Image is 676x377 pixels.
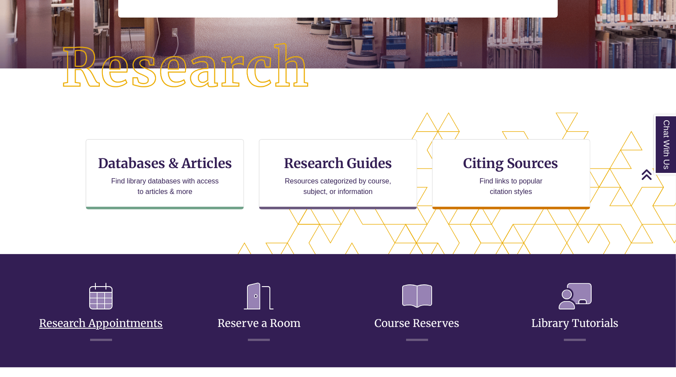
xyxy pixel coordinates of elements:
p: Resources categorized by course, subject, or information [281,176,396,197]
a: Research Guides Resources categorized by course, subject, or information [259,139,417,209]
a: Course Reserves [374,295,459,330]
p: Find library databases with access to articles & more [108,176,222,197]
a: Citing Sources Find links to popular citation styles [432,139,590,209]
a: Research Appointments [39,295,163,330]
a: Library Tutorials [531,295,618,330]
a: Reserve a Room [218,295,301,330]
h3: Databases & Articles [93,155,236,172]
h3: Citing Sources [458,155,565,172]
p: Find links to popular citation styles [468,176,554,197]
a: Databases & Articles Find library databases with access to articles & more [86,139,244,209]
h3: Research Guides [266,155,410,172]
a: Back to Top [641,169,674,180]
img: Research [34,16,338,121]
